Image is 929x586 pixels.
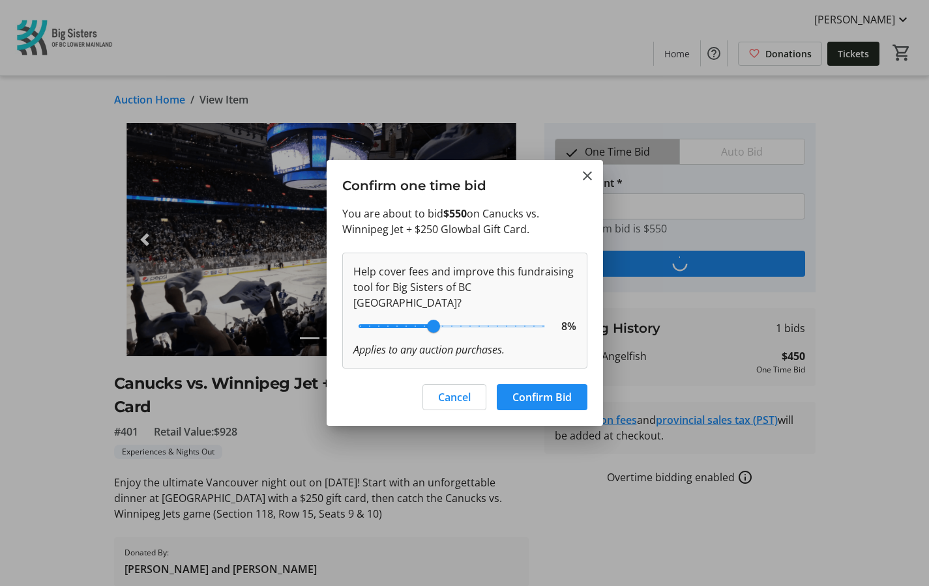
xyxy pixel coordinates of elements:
p: You are about to bid on Canucks vs. Winnipeg Jet + $250 Glowbal Gift Card. [342,206,587,237]
strong: $550 [443,206,467,221]
h3: Confirm one time bid [327,160,603,205]
span: Cancel [438,389,471,405]
span: 8% [550,318,576,334]
button: Confirm Bid [497,384,587,410]
div: Help cover fees and improve this fundraising tool for Big Sisters of BC [GEOGRAPHIC_DATA]? [353,264,576,311]
div: Applies to any auction purchases. [353,342,576,357]
button: Close [580,168,595,184]
span: Confirm Bid [512,389,572,405]
button: Cancel [422,384,486,410]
